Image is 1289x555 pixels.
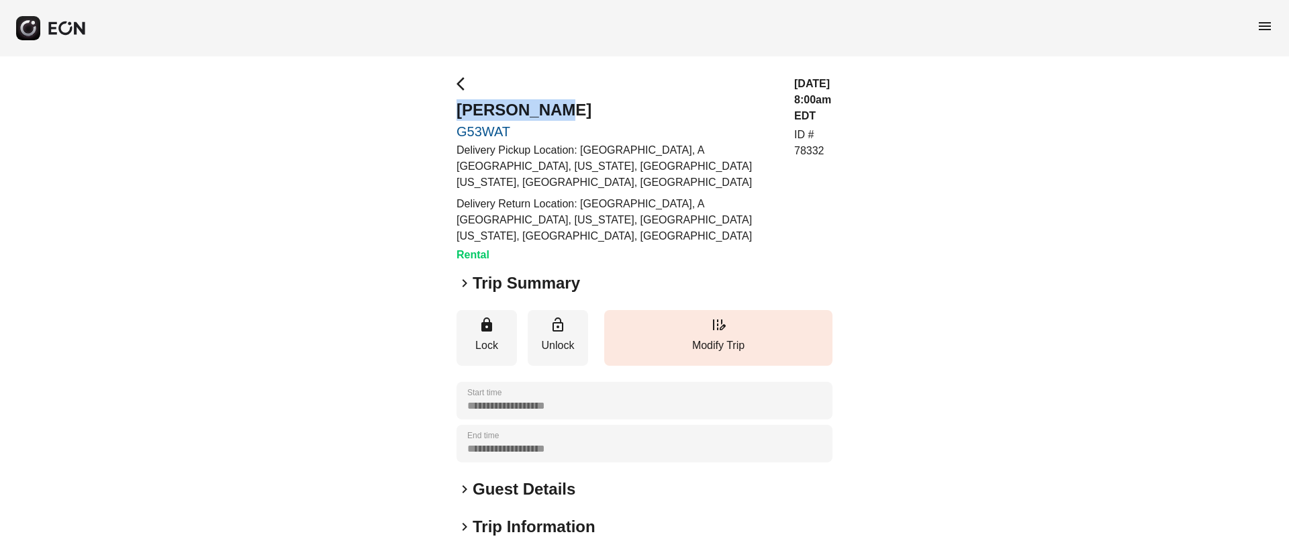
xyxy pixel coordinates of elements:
[457,247,778,263] h3: Rental
[457,519,473,535] span: keyboard_arrow_right
[457,99,778,121] h2: [PERSON_NAME]
[534,338,581,354] p: Unlock
[604,310,832,366] button: Modify Trip
[611,338,826,354] p: Modify Trip
[794,76,832,124] h3: [DATE] 8:00am EDT
[473,272,580,294] h2: Trip Summary
[463,338,510,354] p: Lock
[457,123,778,140] a: G53WAT
[457,275,473,291] span: keyboard_arrow_right
[528,310,588,366] button: Unlock
[457,196,778,244] p: Delivery Return Location: [GEOGRAPHIC_DATA], A [GEOGRAPHIC_DATA], [US_STATE], [GEOGRAPHIC_DATA][U...
[794,127,832,159] p: ID # 78332
[457,310,517,366] button: Lock
[473,516,595,538] h2: Trip Information
[457,142,778,191] p: Delivery Pickup Location: [GEOGRAPHIC_DATA], A [GEOGRAPHIC_DATA], [US_STATE], [GEOGRAPHIC_DATA][U...
[457,481,473,497] span: keyboard_arrow_right
[710,317,726,333] span: edit_road
[1257,18,1273,34] span: menu
[479,317,495,333] span: lock
[550,317,566,333] span: lock_open
[457,76,473,92] span: arrow_back_ios
[473,478,575,500] h2: Guest Details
